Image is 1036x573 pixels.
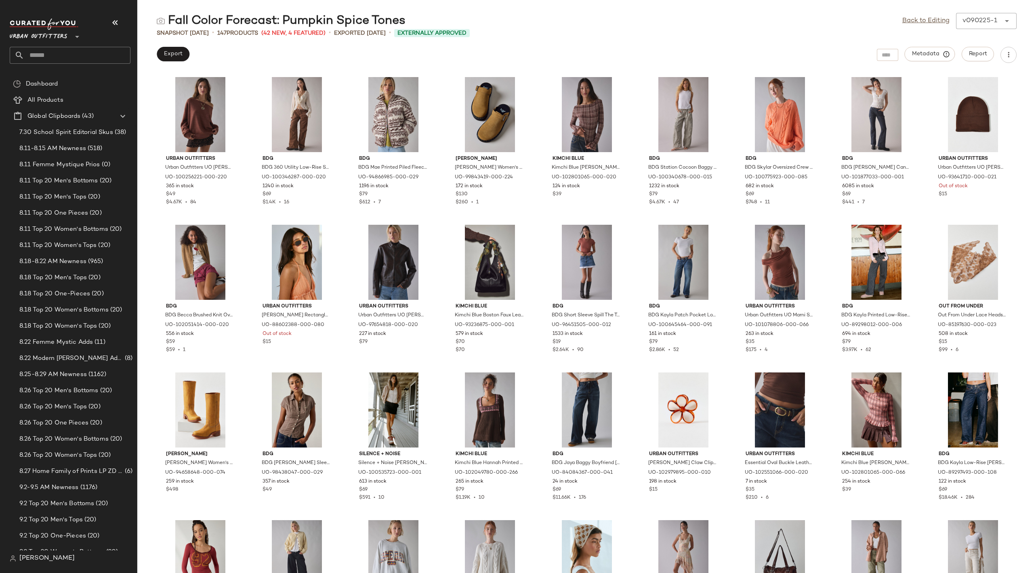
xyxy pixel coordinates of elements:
span: $591 [359,495,370,500]
span: Out of stock [939,183,968,190]
span: [PERSON_NAME] Women's Zebzag Suede Slingback Platform Mule in [GEOGRAPHIC_DATA] [PERSON_NAME], Wo... [455,164,523,171]
span: 7 [378,200,381,205]
span: (20) [109,305,122,315]
span: 8.26 Top 20 Women's Bottoms [19,435,109,444]
span: $69 [263,191,271,198]
span: 1 [476,200,479,205]
span: $19 [553,339,561,346]
span: (20) [87,273,101,282]
span: $79 [359,191,368,198]
span: • [958,495,966,500]
span: $15 [939,339,947,346]
img: 100346287_020_b [256,77,338,152]
span: $70 [456,339,465,346]
span: UO-102801065-000-020 [552,174,616,181]
span: 8.18 Top 20 Men's Tops [19,273,87,282]
img: 99843419_224_b [449,77,531,152]
button: Report [962,47,994,61]
span: BDG [PERSON_NAME] Sleeve Button-Down Shirt in Brown, Women's at Urban Outfitters [262,460,330,467]
span: • [389,28,391,38]
span: $210 [746,495,758,500]
div: Products [217,29,258,38]
span: Silence + Noise [PERSON_NAME] Belted Micro Mini Skort in Black Coated Denim, Women's at Urban Out... [358,460,427,467]
span: Urban Outfitters UO [PERSON_NAME] Essential Ribbed Beanie in Chocolate, Women's at Urban Outfitters [938,164,1007,171]
img: 101078806_066_b [739,225,821,300]
span: $18.46K [939,495,958,500]
span: • [329,28,331,38]
img: 100535723_001_b [353,372,434,448]
span: $441 [842,200,854,205]
span: (6) [123,467,132,476]
span: (1176) [79,483,98,492]
span: Kimchi Blue Hannah Printed Ruffle Trim Babydoll Sweater in Brown, Women's at Urban Outfitters [455,460,523,467]
span: (20) [87,402,101,412]
span: UO-102979895-000-010 [648,469,711,477]
span: UO-97654818-000-020 [358,322,418,329]
span: • [854,200,862,205]
span: UO-84084367-000-041 [552,469,613,477]
span: [PERSON_NAME] Rectangle Sunglasses in Orange Tort, Women's at Urban Outfitters [262,312,330,319]
span: $175 [746,347,757,353]
span: UO-100340678-000-015 [648,174,712,181]
span: UO-100256221-000-220 [165,174,227,181]
span: $15 [263,339,271,346]
span: 8.26 Top 20 One Pieces [19,418,88,428]
span: Urban Outfitters [746,303,814,310]
img: 84084367_041_b [546,372,628,448]
span: 90 [577,347,584,353]
span: $35 [746,339,754,346]
span: BDG [842,303,911,310]
span: (20) [108,225,122,234]
span: $130 [456,191,468,198]
span: Report [969,51,987,57]
span: Out From Under Lace Headscarf in [GEOGRAPHIC_DATA], Women's at Urban Outfitters [938,312,1007,319]
span: 1533 in stock [553,330,583,338]
p: Exported [DATE] [334,29,386,38]
img: 100256221_220_b [160,77,241,152]
span: (20) [88,418,102,428]
span: • [276,200,284,205]
span: (20) [90,289,104,299]
span: 16 [284,200,289,205]
span: BDG Short Sleeve Spill The Tee in Coconut Shell, Women's at Urban Outfitters [552,312,620,319]
span: BDG [746,155,814,163]
span: BDG 360 Utility Low-Rise Straight Leg Pant in Brown, Women's at Urban Outfitters [262,164,330,171]
span: 8.11 Top 20 Women's Tops [19,241,97,250]
span: Out of stock [263,330,292,338]
span: 694 in stock [842,330,870,338]
span: Kimchi Blue [PERSON_NAME] Ruffle Boatneck Long Sleeve Top in Brown, Women's at Urban Outfitters [552,164,620,171]
span: Kimchi Blue [456,303,524,310]
span: 1196 in stock [359,183,389,190]
span: BDG Skylar Oversized Crew Neck Cable Knit Sweater in Coral, Women's at Urban Outfitters [745,164,813,171]
span: (8) [123,354,132,363]
span: 1240 in stock [263,183,294,190]
span: 24 in stock [553,478,578,485]
span: BDG Becca Brushed Knit Oversized Cardigan in Brown, Women's at Urban Outfitters [165,312,234,319]
span: [PERSON_NAME] [166,451,235,458]
div: v090225-1 [962,16,997,26]
span: Kimchi Blue [842,451,911,458]
span: UO-94866985-000-029 [358,174,418,181]
span: Kimchi Blue Boston Faux Leather Hobo Bag in Black, Women's at Urban Outfitters [455,312,523,319]
span: (20) [98,176,112,186]
span: UO-102051414-000-020 [165,322,229,329]
span: Snapshot [DATE] [157,29,209,38]
span: $59 [166,339,175,346]
img: 89298012_006_b [836,225,917,300]
span: Urban Outfitters [359,303,428,310]
span: $69 [939,486,947,494]
span: All Products [27,96,63,105]
span: $39 [553,191,561,198]
span: UO-89298012-000-006 [841,322,902,329]
span: $1.19K [456,495,471,500]
span: BDG [PERSON_NAME] Canvas Ultra Low-Rise Bootcut Utility Pant in Black, Women's at Urban Outfitters [841,164,910,171]
span: • [757,200,765,205]
img: 102049780_266_b [449,372,531,448]
span: 6 [766,495,769,500]
span: 10 [378,495,385,500]
span: $15 [649,486,658,494]
img: 98438047_029_b [256,372,338,448]
span: $79 [359,339,368,346]
span: • [665,200,673,205]
span: 682 in stock [746,183,774,190]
